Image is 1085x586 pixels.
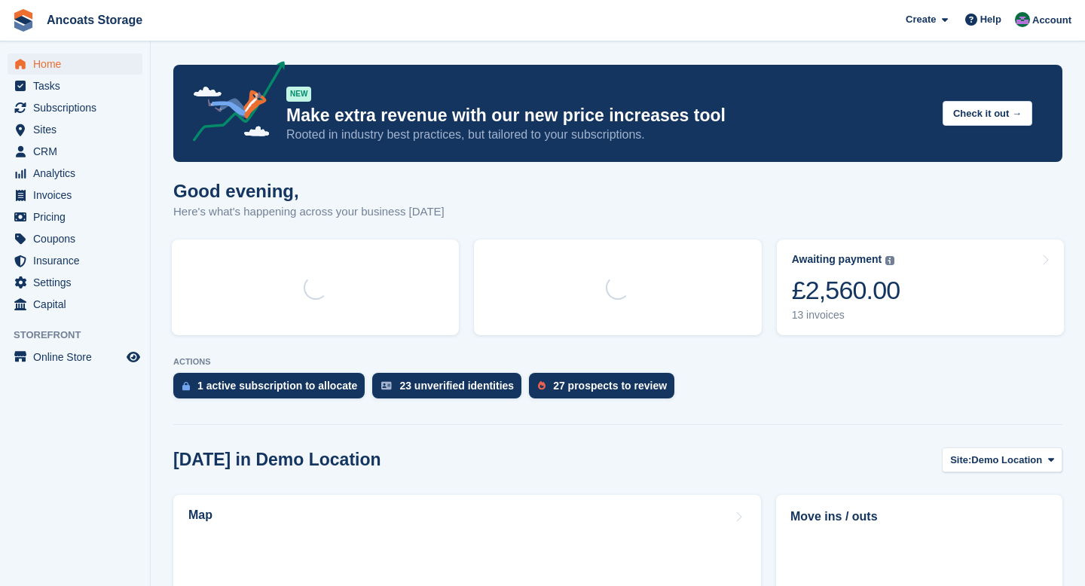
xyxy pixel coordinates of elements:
[188,508,212,522] h2: Map
[8,75,142,96] a: menu
[8,206,142,227] a: menu
[8,119,142,140] a: menu
[12,9,35,32] img: stora-icon-8386f47178a22dfd0bd8f6a31ec36ba5ce8667c1dd55bd0f319d3a0aa187defe.svg
[173,373,372,406] a: 1 active subscription to allocate
[792,253,882,266] div: Awaiting payment
[8,53,142,75] a: menu
[33,228,124,249] span: Coupons
[8,228,142,249] a: menu
[173,450,381,470] h2: [DATE] in Demo Location
[529,373,682,406] a: 27 prospects to review
[950,453,971,468] span: Site:
[792,275,900,306] div: £2,560.00
[372,373,529,406] a: 23 unverified identities
[173,181,445,201] h1: Good evening,
[197,380,357,392] div: 1 active subscription to allocate
[8,250,142,271] a: menu
[182,381,190,391] img: active_subscription_to_allocate_icon-d502201f5373d7db506a760aba3b589e785aa758c864c3986d89f69b8ff3...
[777,240,1064,335] a: Awaiting payment £2,560.00 13 invoices
[980,12,1001,27] span: Help
[885,256,894,265] img: icon-info-grey-7440780725fd019a000dd9b08b2336e03edf1995a4989e88bcd33f0948082b44.svg
[553,380,667,392] div: 27 prospects to review
[33,141,124,162] span: CRM
[33,346,124,368] span: Online Store
[33,163,124,184] span: Analytics
[8,346,142,368] a: menu
[538,381,546,390] img: prospect-51fa495bee0391a8d652442698ab0144808aea92771e9ea1ae160a38d050c398.svg
[33,206,124,227] span: Pricing
[1032,13,1071,28] span: Account
[286,105,931,127] p: Make extra revenue with our new price increases tool
[906,12,936,27] span: Create
[8,97,142,118] a: menu
[942,447,1062,472] button: Site: Demo Location
[41,8,148,32] a: Ancoats Storage
[790,508,1048,526] h2: Move ins / outs
[792,309,900,322] div: 13 invoices
[33,75,124,96] span: Tasks
[33,53,124,75] span: Home
[33,119,124,140] span: Sites
[33,185,124,206] span: Invoices
[943,101,1032,126] button: Check it out →
[381,381,392,390] img: verify_identity-adf6edd0f0f0b5bbfe63781bf79b02c33cf7c696d77639b501bdc392416b5a36.svg
[8,185,142,206] a: menu
[8,272,142,293] a: menu
[399,380,514,392] div: 23 unverified identities
[180,61,286,147] img: price-adjustments-announcement-icon-8257ccfd72463d97f412b2fc003d46551f7dbcb40ab6d574587a9cd5c0d94...
[173,357,1062,367] p: ACTIONS
[173,203,445,221] p: Here's what's happening across your business [DATE]
[14,328,150,343] span: Storefront
[8,163,142,184] a: menu
[33,294,124,315] span: Capital
[124,348,142,366] a: Preview store
[8,141,142,162] a: menu
[33,272,124,293] span: Settings
[33,97,124,118] span: Subscriptions
[33,250,124,271] span: Insurance
[8,294,142,315] a: menu
[286,87,311,102] div: NEW
[286,127,931,143] p: Rooted in industry best practices, but tailored to your subscriptions.
[971,453,1042,468] span: Demo Location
